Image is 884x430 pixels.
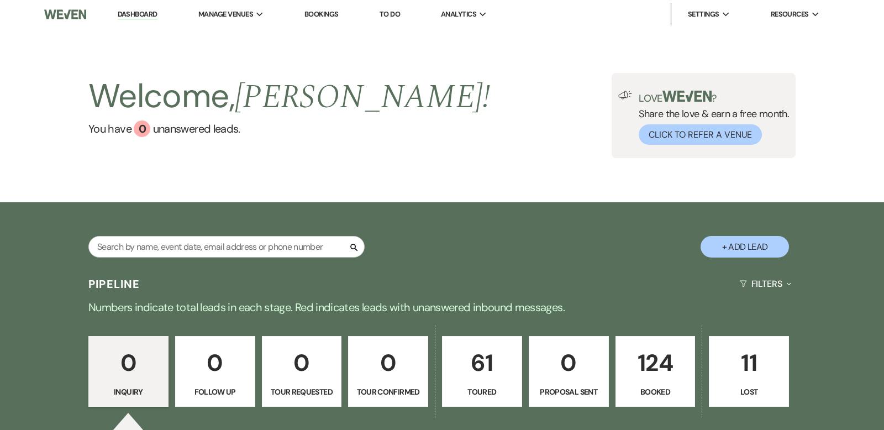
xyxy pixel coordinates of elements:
[355,344,421,381] p: 0
[96,386,161,398] p: Inquiry
[355,386,421,398] p: Tour Confirmed
[662,91,712,102] img: weven-logo-green.svg
[88,276,140,292] h3: Pipeline
[134,120,150,137] div: 0
[442,336,522,407] a: 61Toured
[198,9,253,20] span: Manage Venues
[688,9,719,20] span: Settings
[709,336,789,407] a: 11Lost
[618,91,632,99] img: loud-speaker-illustration.svg
[44,298,840,316] p: Numbers indicate total leads in each stage. Red indicates leads with unanswered inbound messages.
[88,120,490,137] a: You have 0 unanswered leads.
[441,9,476,20] span: Analytics
[735,269,796,298] button: Filters
[536,344,602,381] p: 0
[88,236,365,258] input: Search by name, event date, email address or phone number
[269,386,335,398] p: Tour Requested
[348,336,428,407] a: 0Tour Confirmed
[88,73,490,120] h2: Welcome,
[632,91,789,145] div: Share the love & earn a free month.
[118,9,157,20] a: Dashboard
[623,344,688,381] p: 124
[639,124,762,145] button: Click to Refer a Venue
[771,9,809,20] span: Resources
[701,236,789,258] button: + Add Lead
[615,336,696,407] a: 124Booked
[182,344,248,381] p: 0
[536,386,602,398] p: Proposal Sent
[449,386,515,398] p: Toured
[623,386,688,398] p: Booked
[235,72,490,123] span: [PERSON_NAME] !
[44,3,86,26] img: Weven Logo
[529,336,609,407] a: 0Proposal Sent
[88,336,169,407] a: 0Inquiry
[96,344,161,381] p: 0
[716,344,782,381] p: 11
[380,9,400,19] a: To Do
[304,9,339,19] a: Bookings
[175,336,255,407] a: 0Follow Up
[639,91,789,103] p: Love ?
[716,386,782,398] p: Lost
[269,344,335,381] p: 0
[182,386,248,398] p: Follow Up
[262,336,342,407] a: 0Tour Requested
[449,344,515,381] p: 61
